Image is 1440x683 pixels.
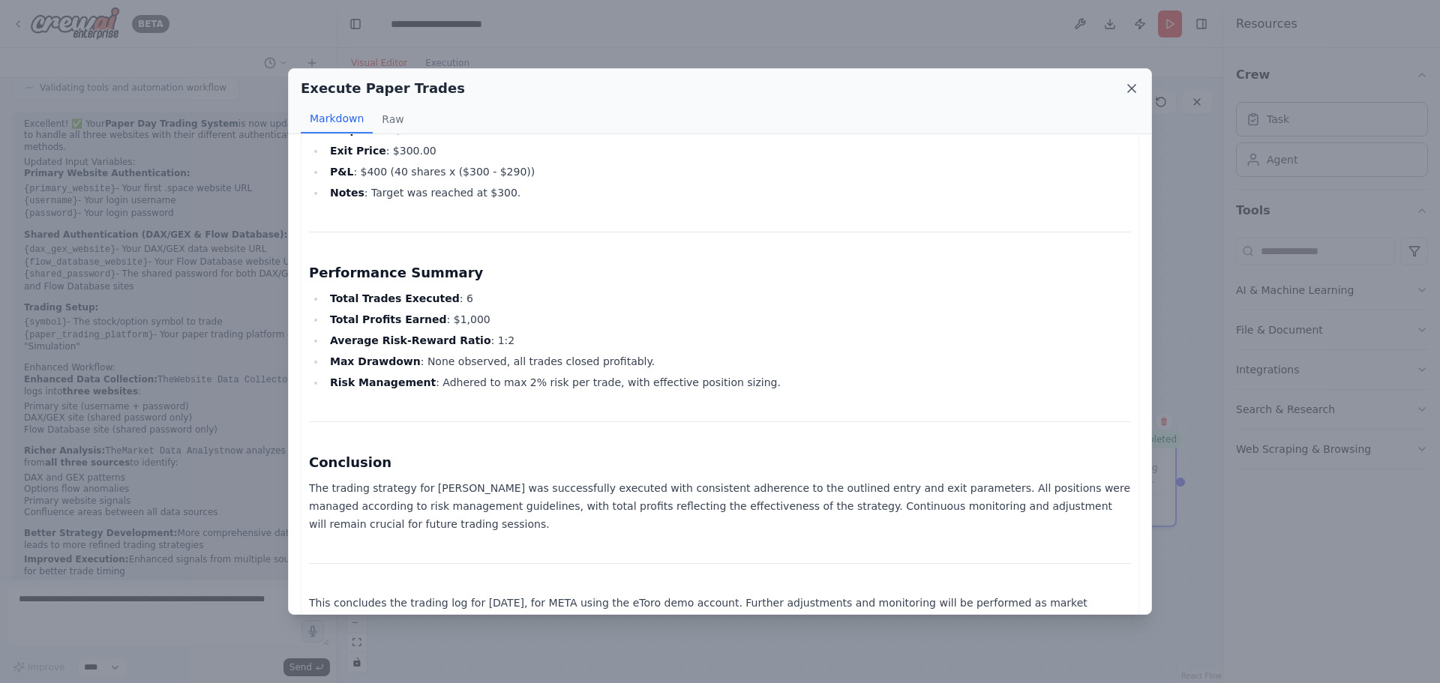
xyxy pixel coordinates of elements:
[325,142,1131,160] li: : $300.00
[325,289,1131,307] li: : 6
[330,145,386,157] strong: Exit Price
[330,313,447,325] strong: Total Profits Earned
[330,376,436,388] strong: Risk Management
[309,479,1131,533] p: The trading strategy for [PERSON_NAME] was successfully executed with consistent adherence to the...
[325,310,1131,328] li: : $1,000
[301,105,373,133] button: Markdown
[325,331,1131,349] li: : 1:2
[309,265,483,280] strong: Performance Summary
[330,334,491,346] strong: Average Risk-Reward Ratio
[373,105,412,133] button: Raw
[330,292,460,304] strong: Total Trades Executed
[325,352,1131,370] li: : None observed, all trades closed profitably.
[325,184,1131,202] li: : Target was reached at $300.
[330,166,353,178] strong: P&L
[301,78,465,99] h2: Execute Paper Trades
[309,454,391,470] strong: Conclusion
[330,355,421,367] strong: Max Drawdown
[325,163,1131,181] li: : $400 (40 shares x ($300 - $290))
[330,187,364,199] strong: Notes
[325,373,1131,391] li: : Adhered to max 2% risk per trade, with effective position sizing.
[309,594,1131,630] p: This concludes the trading log for [DATE], for META using the eToro demo account. Further adjustm...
